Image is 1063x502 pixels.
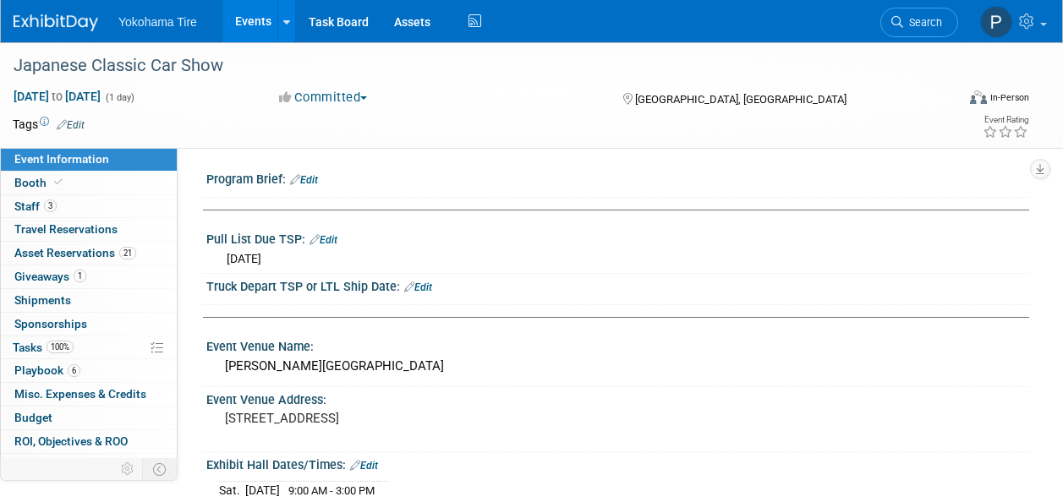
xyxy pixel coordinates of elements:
div: Program Brief: [206,166,1029,188]
a: Asset Reservations21 [1,242,177,265]
div: Truck Depart TSP or LTL Ship Date: [206,274,1029,296]
span: Staff [14,199,57,213]
span: ROI, Objectives & ROO [14,434,128,448]
a: Edit [290,174,318,186]
span: 3 [44,199,57,212]
div: Exhibit Hall Dates/Times: [206,452,1029,474]
i: Booth reservation complete [54,177,63,187]
a: Edit [310,234,337,246]
span: Travel Reservations [14,222,118,236]
div: Event Format [881,88,1029,113]
pre: [STREET_ADDRESS] [225,411,530,426]
span: (1 day) [104,92,134,103]
span: Sponsorships [14,317,87,330]
div: Japanese Classic Car Show [8,51,942,81]
span: Booth [14,176,66,189]
a: Giveaways1 [1,265,177,288]
span: Asset Reservations [14,246,136,259]
a: Edit [57,119,85,131]
a: ROI, Objectives & ROO [1,430,177,453]
td: [DATE] [245,481,280,499]
img: Paris Hull [980,6,1012,38]
a: Budget [1,407,177,429]
a: Event Information [1,148,177,171]
span: 9:00 AM - 3:00 PM [288,484,375,497]
a: Staff3 [1,195,177,218]
span: Event Information [14,152,109,166]
span: [GEOGRAPHIC_DATA], [GEOGRAPHIC_DATA] [635,93,847,106]
span: Shipments [14,293,71,307]
a: Misc. Expenses & Credits [1,383,177,406]
span: Misc. Expenses & Credits [14,387,146,401]
span: Budget [14,411,52,424]
div: Pull List Due TSP: [206,226,1029,248]
span: Playbook [14,363,80,377]
a: Travel Reservations [1,218,177,241]
a: Tasks100% [1,336,177,359]
div: Event Venue Address: [206,387,1029,408]
a: Shipments [1,289,177,312]
td: Sat. [219,481,245,499]
td: Toggle Event Tabs [143,458,178,480]
span: to [49,90,65,103]
span: Tasks [13,341,74,354]
td: Tags [13,116,85,133]
a: Search [880,8,958,37]
a: Booth [1,172,177,194]
img: Format-Inperson.png [970,90,987,104]
div: Event Rating [983,116,1028,124]
button: Committed [273,89,374,106]
span: 21 [119,247,136,259]
span: 1 [74,270,86,282]
a: Edit [404,281,432,293]
a: Edit [350,460,378,472]
span: Attachments [14,458,99,472]
a: Attachments4 [1,454,177,477]
span: 6 [68,364,80,377]
a: Sponsorships [1,313,177,336]
div: Event Venue Name: [206,334,1029,355]
td: Personalize Event Tab Strip [113,458,143,480]
div: In-Person [989,91,1029,104]
span: Yokohama Tire [118,15,197,29]
a: Playbook6 [1,359,177,382]
span: [DATE] [DATE] [13,89,101,104]
span: [DATE] [227,252,261,265]
span: 4 [86,458,99,471]
span: Search [903,16,942,29]
div: [PERSON_NAME][GEOGRAPHIC_DATA] [219,353,1016,379]
span: 100% [47,341,74,353]
img: ExhibitDay [14,14,98,31]
span: Giveaways [14,270,86,283]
